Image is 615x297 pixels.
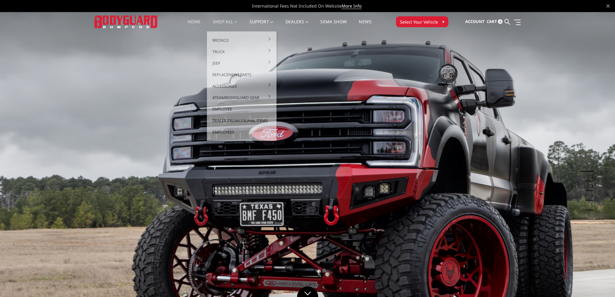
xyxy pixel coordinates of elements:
a: Dealers [286,20,309,31]
button: Select Your Vehicle [396,16,448,27]
a: shop all [213,20,237,31]
a: More Info [342,3,361,9]
a: Support [250,20,273,31]
button: 4 of 5 [587,191,593,201]
a: Truck [209,46,274,57]
a: Bronco [209,34,274,46]
span: Account [465,19,485,24]
button: 5 of 5 [587,201,593,210]
a: #TeamBodyguard Gear [209,92,274,103]
a: SEMA Show [320,20,347,31]
img: BODYGUARD BUMPERS [94,15,158,28]
a: Cart 0 [487,14,502,30]
a: Employee [209,103,274,115]
button: 1 of 5 [587,162,593,172]
span: ▾ [442,18,444,25]
a: Home [188,20,201,31]
span: Select Your Vehicle [400,19,438,25]
a: Dealer Promotional Items [209,115,274,126]
span: Cart [487,19,497,24]
a: Employees [209,126,274,138]
a: News [359,20,371,31]
a: Account [465,14,485,30]
a: Jeep [209,57,274,69]
a: Accessories [209,80,274,92]
button: 3 of 5 [587,181,593,191]
span: 0 [498,19,502,24]
a: Replacement Parts [209,69,274,80]
button: 2 of 5 [587,172,593,181]
a: Click to Down [297,286,318,297]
